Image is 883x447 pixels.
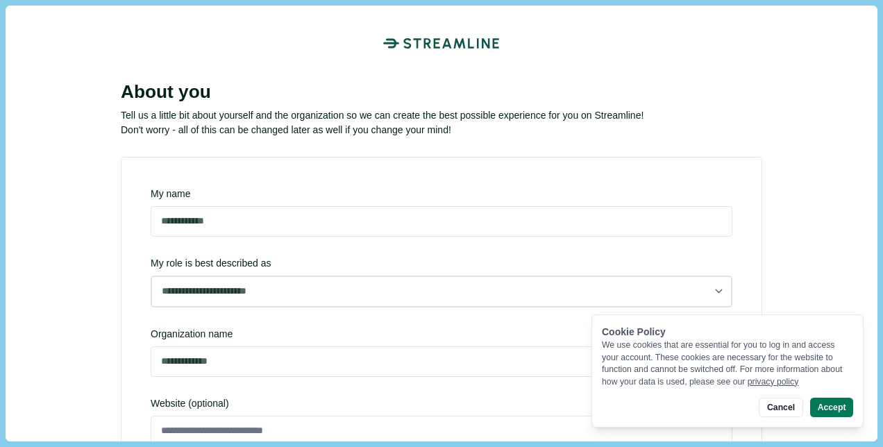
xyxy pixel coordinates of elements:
[602,326,666,337] span: Cookie Policy
[151,187,732,201] div: My name
[602,339,853,388] div: We use cookies that are essential for you to log in and access your account. These cookies are ne...
[121,123,762,137] p: Don't worry - all of this can be changed later as well if you change your mind!
[121,108,762,123] p: Tell us a little bit about yourself and the organization so we can create the best possible exper...
[748,377,799,387] a: privacy policy
[121,81,762,103] div: About you
[759,398,802,417] button: Cancel
[151,256,732,307] div: My role is best described as
[810,398,853,417] button: Accept
[151,327,732,341] div: Organization name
